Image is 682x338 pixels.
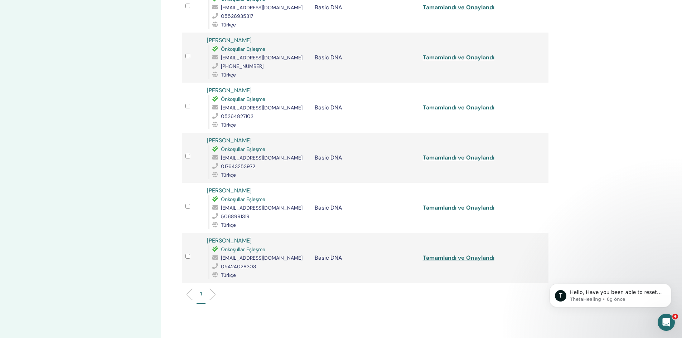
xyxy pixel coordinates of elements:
span: Önkoşullar Eşleşme [221,46,265,52]
span: Türkçe [221,272,236,278]
span: Türkçe [221,172,236,178]
span: Türkçe [221,122,236,128]
span: 017643253972 [221,163,255,170]
td: Basic DNA [311,183,419,233]
span: [EMAIL_ADDRESS][DOMAIN_NAME] [221,255,303,261]
a: Tamamlandı ve Onaylandı [423,204,494,211]
iframe: Intercom live chat [658,314,675,331]
span: 05526935317 [221,13,253,19]
span: Önkoşullar Eşleşme [221,96,265,102]
span: [EMAIL_ADDRESS][DOMAIN_NAME] [221,155,303,161]
a: [PERSON_NAME] [207,187,252,194]
span: Önkoşullar Eşleşme [221,146,265,152]
span: 05364827103 [221,113,253,119]
iframe: Intercom notifications mesaj [539,269,682,319]
span: Türkçe [221,21,236,28]
a: Tamamlandı ve Onaylandı [423,154,494,161]
span: [EMAIL_ADDRESS][DOMAIN_NAME] [221,104,303,111]
a: Tamamlandı ve Onaylandı [423,104,494,111]
a: Tamamlandı ve Onaylandı [423,4,494,11]
span: [EMAIL_ADDRESS][DOMAIN_NAME] [221,205,303,211]
span: 4 [672,314,678,319]
span: Türkçe [221,72,236,78]
a: [PERSON_NAME] [207,36,252,44]
span: [EMAIL_ADDRESS][DOMAIN_NAME] [221,4,303,11]
td: Basic DNA [311,33,419,83]
span: 5068991319 [221,213,250,220]
a: [PERSON_NAME] [207,237,252,244]
span: Türkçe [221,222,236,228]
span: Önkoşullar Eşleşme [221,196,265,202]
a: Tamamlandı ve Onaylandı [423,54,494,61]
span: [PHONE_NUMBER] [221,63,263,69]
td: Basic DNA [311,83,419,133]
a: [PERSON_NAME] [207,87,252,94]
span: [EMAIL_ADDRESS][DOMAIN_NAME] [221,54,303,61]
a: [PERSON_NAME] [207,137,252,144]
td: Basic DNA [311,133,419,183]
span: 05424028303 [221,263,256,270]
p: 1 [200,290,202,298]
span: Önkoşullar Eşleşme [221,246,265,253]
td: Basic DNA [311,233,419,283]
a: Tamamlandı ve Onaylandı [423,254,494,261]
